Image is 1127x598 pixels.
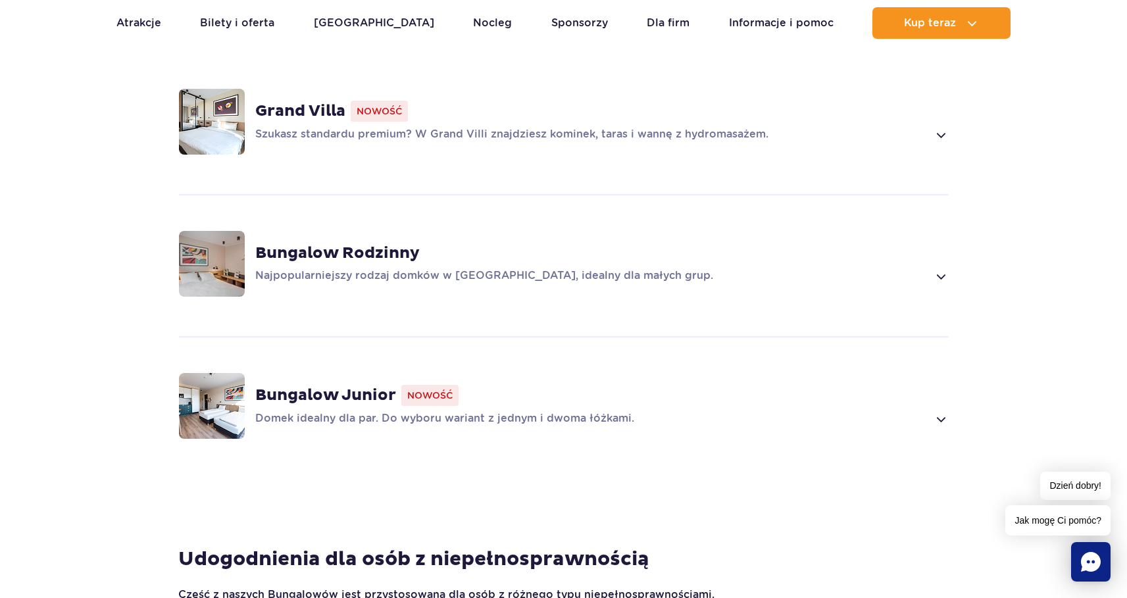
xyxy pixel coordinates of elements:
[401,385,459,406] span: Nowość
[473,7,512,39] a: Nocleg
[729,7,834,39] a: Informacje i pomoc
[255,243,420,263] strong: Bungalow Rodzinny
[1005,505,1111,536] span: Jak mogę Ci pomóc?
[904,17,956,29] span: Kup teraz
[255,127,928,143] p: Szukasz standardu premium? W Grand Villi znajdziesz kominek, taras i wannę z hydromasażem.
[255,101,345,121] strong: Grand Villa
[551,7,608,39] a: Sponsorzy
[314,7,434,39] a: [GEOGRAPHIC_DATA]
[647,7,689,39] a: Dla firm
[116,7,161,39] a: Atrakcje
[255,411,928,427] p: Domek idealny dla par. Do wyboru wariant z jednym i dwoma łóżkami.
[1071,542,1111,582] div: Chat
[1040,472,1111,500] span: Dzień dobry!
[200,7,274,39] a: Bilety i oferta
[255,386,396,405] strong: Bungalow Junior
[351,101,408,122] span: Nowość
[872,7,1011,39] button: Kup teraz
[178,547,949,572] h4: Udogodnienia dla osób z niepełnosprawnością
[255,268,928,284] p: Najpopularniejszy rodzaj domków w [GEOGRAPHIC_DATA], idealny dla małych grup.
